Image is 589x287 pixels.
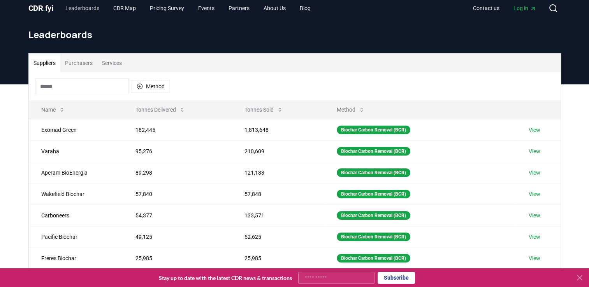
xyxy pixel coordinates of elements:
h1: Leaderboards [28,28,561,41]
div: Biochar Carbon Removal (BCR) [337,147,410,156]
button: Services [97,54,127,72]
td: Varaha [29,140,123,162]
a: Contact us [467,1,506,15]
div: Biochar Carbon Removal (BCR) [337,233,410,241]
td: 210,609 [232,140,324,162]
td: 1,813,648 [232,119,324,140]
td: 133,571 [232,205,324,226]
td: 52,625 [232,226,324,247]
td: 182,445 [123,119,232,140]
a: Events [192,1,221,15]
td: 25,985 [232,247,324,269]
a: Leaderboards [59,1,105,15]
td: 49,125 [123,226,232,247]
button: Method [331,102,371,117]
td: Carboneers [29,205,123,226]
a: View [529,233,540,241]
a: View [529,126,540,134]
a: View [529,147,540,155]
a: CDR.fyi [28,3,53,14]
td: 89,298 [123,162,232,183]
a: Pricing Survey [144,1,190,15]
td: Exomad Green [29,119,123,140]
span: CDR fyi [28,3,53,13]
button: Suppliers [29,54,60,72]
td: Freres Biochar [29,247,123,269]
div: Biochar Carbon Removal (BCR) [337,211,410,220]
button: Tonnes Delivered [129,102,192,117]
td: Pacific Biochar [29,226,123,247]
button: Method [132,80,170,93]
td: 54,377 [123,205,232,226]
a: View [529,254,540,262]
td: 57,840 [123,183,232,205]
div: Biochar Carbon Removal (BCR) [337,190,410,198]
td: Wakefield Biochar [29,183,123,205]
td: 25,985 [123,247,232,269]
nav: Main [59,1,317,15]
a: Partners [222,1,256,15]
nav: Main [467,1,542,15]
td: Aperam BioEnergia [29,162,123,183]
span: Log in [513,4,536,12]
td: 95,276 [123,140,232,162]
button: Tonnes Sold [238,102,289,117]
div: Biochar Carbon Removal (BCR) [337,126,410,134]
a: View [529,190,540,198]
td: 121,183 [232,162,324,183]
td: 57,848 [232,183,324,205]
button: Purchasers [60,54,97,72]
div: Biochar Carbon Removal (BCR) [337,254,410,262]
span: . [43,3,45,13]
a: CDR Map [107,1,142,15]
button: Name [35,102,71,117]
a: View [529,212,540,219]
a: Blog [294,1,317,15]
a: View [529,169,540,177]
a: Log in [507,1,542,15]
div: Biochar Carbon Removal (BCR) [337,168,410,177]
a: About Us [257,1,292,15]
